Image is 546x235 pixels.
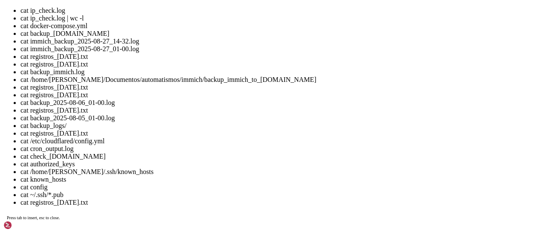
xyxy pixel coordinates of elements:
li: cat registros_[DATE].txt [20,84,543,91]
x-row: -[PERSON_NAME]-r-- 1 seguridad-centro seguridad-centro 760 ago 11 19:00 registros_[DATE].txt [3,90,435,98]
li: cat immich_backup_2025-08-27_14-32.log [20,38,543,45]
li: cat registros_[DATE].txt [20,130,543,137]
li: cat known_hosts [20,176,543,183]
li: cat registros_[DATE].txt [20,107,543,114]
x-row: -[PERSON_NAME]-r-- 1 seguridad-centro seguridad-centro 855 ago 25 19:00 registros_[DATE].txt [3,18,435,25]
span: ~/Documentos/automatismos [82,170,167,177]
x-row: -[PERSON_NAME]-r-- 1 seguridad-centro seguridad-centro 760 ago 8 19:00 registros_[DATE].txt [3,98,435,105]
li: cat backup_2025-08-06_01-00.log [20,99,543,107]
li: cat registros_[DATE].txt [20,53,543,61]
div: (54, 23) [197,170,201,177]
li: cat authorized_keys [20,160,543,168]
x-row: -[PERSON_NAME]-r-- 1 seguridad-centro seguridad-centro 760 ago 27 15:52 registros_[DATE].txt [3,3,435,11]
span: ~/Documentos/automatismos [82,163,167,170]
li: cat backup_logs/ [20,122,543,130]
img: Shellngn [3,221,52,229]
x-row: -[PERSON_NAME]-r-- 1 seguridad-centro seguridad-centro 1,4K ago 15 19:00 registros_[DATE].txt [3,61,435,69]
x-row: -[PERSON_NAME]-r-- 1 seguridad-centro seguridad-centro 950 ago 19 19:00 registros_[DATE].txt [3,47,435,54]
li: cat backup_immich.log [20,68,543,76]
li: cat ~/.ssh/*.pub [20,191,543,199]
li: cat /home/[PERSON_NAME]/.ssh/known_hosts [20,168,543,176]
li: cat ip_check.log [20,7,543,15]
x-row: -rwxrwxr-x 1 seguridad-centro seguridad-centro 950 [DATE] 16:20 [3,156,435,163]
x-row: -[PERSON_NAME]-r-- 1 seguridad-centro seguridad-centro 1,1K ago 13 19:00 registros_[DATE].txt [3,76,435,83]
x-row: -[PERSON_NAME]-r-- 1 seguridad-centro seguridad-centro 950 ago 12 19:00 registros_[DATE].txt [3,83,435,90]
li: cat registros_[DATE].txt [20,61,543,68]
span: Press tab to insert, esc to close. [7,215,60,220]
li: cat registros_[DATE].txt [20,199,543,206]
x-row: -[PERSON_NAME]-r-- 1 seguridad-centro seguridad-centro 760 ago 22 19:00 registros_[DATE].txt [3,25,435,32]
x-row: -[PERSON_NAME]-r-- 1 seguridad-centro seguridad-centro 760 ago 1 19:00 registros_[DATE].txt [3,134,435,141]
span: consulta_[DOMAIN_NAME] [222,156,297,162]
x-row: : $ [3,163,435,170]
x-row: -[PERSON_NAME]-r-- 1 seguridad-centro seguridad-centro 760 ago 7 19:00 registros_[DATE].txt [3,105,435,112]
x-row: -[PERSON_NAME]-r-- 1 seguridad-centro seguridad-centro 1,9K ago 21 21:40 registros_[DATE].txt [3,32,435,40]
li: cat ip_check.log | wc -l [20,15,543,22]
li: cat /etc/cloudflared/config.yml [20,137,543,145]
li: cat cron_output.log [20,145,543,153]
x-row: -[PERSON_NAME]-r-- 1 seguridad-centro seguridad-centro 760 ago 14 19:00 registros_[DATE].txt [3,69,435,76]
x-row: -[PERSON_NAME]-r-- 1 seguridad-centro seguridad-centro 1,1K ago 18 19:00 registros_[DATE].txt [3,54,435,61]
x-row: : $ cat [3,170,435,177]
x-row: -[PERSON_NAME]-r-- 1 seguridad-centro seguridad-centro 651 ago 4 19:00 registros_[DATE].txt [3,127,435,134]
li: cat check_[DOMAIN_NAME] [20,153,543,160]
li: cat registros_[DATE].txt [20,91,543,99]
span: seguridad-centro@SC-VM [3,170,78,177]
x-row: -[PERSON_NAME]-r-- 1 seguridad-centro seguridad-centro 760 [DATE] 19:00 registros_[DATE].txt [3,141,435,148]
x-row: -[PERSON_NAME]-r-- 1 seguridad-centro seguridad-centro 855 ago 26 19:00 registros_[DATE].txt [3,11,435,18]
x-row: -[PERSON_NAME]-r-- 1 seguridad-centro seguridad-centro 855 ago 20 19:00 registros_[DATE].txt [3,40,435,47]
li: cat backup_[DOMAIN_NAME] [20,30,543,38]
li: cat /home/[PERSON_NAME]/Documentos/automatismos/immich/backup_immich_to_[DOMAIN_NAME] [20,76,543,84]
x-row: -[PERSON_NAME]-r-- 1 seguridad-centro seguridad-centro 1,2K ago 5 19:00 registros_[DATE].txt [3,119,435,127]
li: cat immich_backup_2025-08-27_01-00.log [20,45,543,53]
li: cat docker-compose.yml [20,22,543,30]
li: cat backup_2025-08-05_01-00.log [20,114,543,122]
x-row: -[PERSON_NAME]-r-- 1 seguridad-centro seguridad-centro 855 [DATE] 19:00 registros_[DATE].txt [3,148,435,156]
span: seguridad-centro@SC-VM [3,163,78,170]
x-row: -[PERSON_NAME]-r-- 1 seguridad-centro seguridad-centro 1,1K ago 6 19:00 registros_[DATE].txt [3,112,435,119]
li: cat config [20,183,543,191]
